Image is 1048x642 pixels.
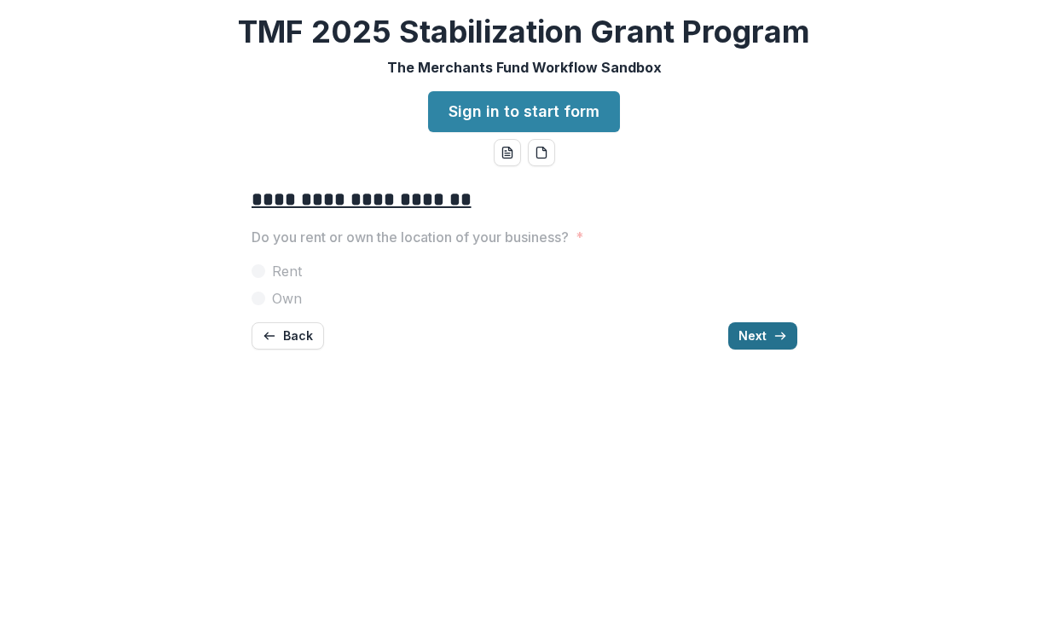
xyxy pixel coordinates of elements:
button: pdf-download [528,139,555,166]
p: The Merchants Fund Workflow Sandbox [387,57,662,78]
button: Back [252,322,324,350]
a: Sign in to start form [428,91,620,132]
button: Next [728,322,797,350]
p: Do you rent or own the location of your business? [252,227,569,247]
button: word-download [494,139,521,166]
span: Own [272,288,302,309]
span: Rent [272,261,302,281]
h2: TMF 2025 Stabilization Grant Program [238,14,810,50]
